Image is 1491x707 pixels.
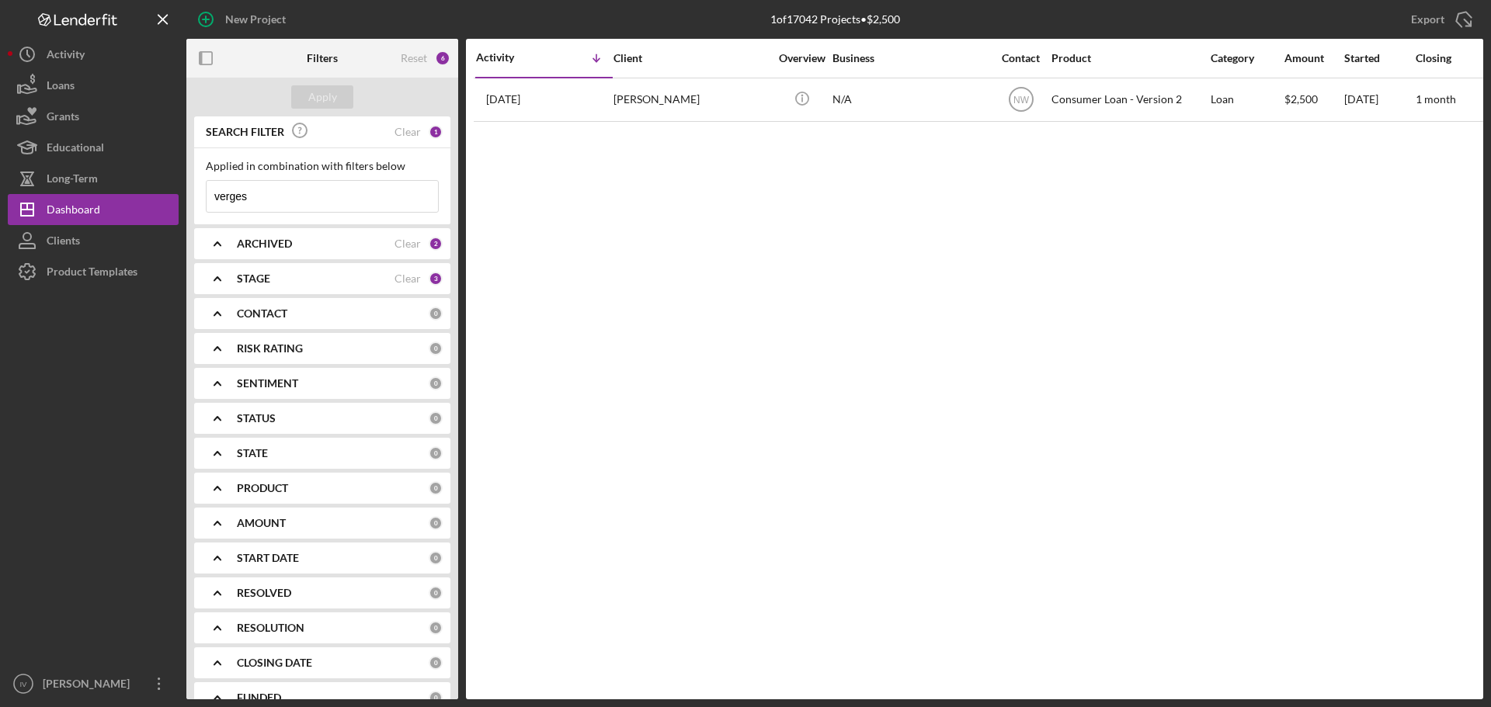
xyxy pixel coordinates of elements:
[1284,52,1343,64] div: Amount
[237,342,303,355] b: RISK RATING
[773,52,831,64] div: Overview
[8,70,179,101] button: Loans
[613,52,769,64] div: Client
[429,551,443,565] div: 0
[47,101,79,136] div: Grants
[394,237,421,250] div: Clear
[237,691,281,704] b: FUNDED
[47,39,85,74] div: Activity
[394,272,421,285] div: Clear
[401,52,427,64] div: Reset
[8,668,179,699] button: IV[PERSON_NAME]
[1395,4,1483,35] button: Export
[8,225,179,256] button: Clients
[237,237,292,250] b: ARCHIVED
[186,4,301,35] button: New Project
[1211,79,1283,120] div: Loan
[1416,92,1456,106] time: 1 month
[429,376,443,390] div: 0
[1438,639,1475,676] iframe: Intercom live chat
[1211,52,1283,64] div: Category
[8,101,179,132] button: Grants
[429,481,443,495] div: 0
[1013,95,1030,106] text: NW
[225,4,286,35] div: New Project
[992,52,1050,64] div: Contact
[307,52,338,64] b: Filters
[8,163,179,194] button: Long-Term
[770,13,900,26] div: 1 of 17042 Projects • $2,500
[429,586,443,600] div: 0
[19,680,27,688] text: IV
[394,126,421,138] div: Clear
[429,307,443,321] div: 0
[39,668,140,703] div: [PERSON_NAME]
[237,272,270,285] b: STAGE
[237,517,286,529] b: AMOUNT
[206,126,284,138] b: SEARCH FILTER
[429,621,443,635] div: 0
[429,656,443,670] div: 0
[832,52,988,64] div: Business
[237,552,299,564] b: START DATE
[1344,79,1414,120] div: [DATE]
[1344,52,1414,64] div: Started
[206,160,439,172] div: Applied in combination with filters below
[1284,79,1343,120] div: $2,500
[8,194,179,225] button: Dashboard
[1051,52,1207,64] div: Product
[486,93,520,106] time: 2025-08-15 01:31
[476,51,544,64] div: Activity
[237,412,276,425] b: STATUS
[47,132,104,167] div: Educational
[237,657,312,669] b: CLOSING DATE
[429,446,443,460] div: 0
[291,85,353,109] button: Apply
[237,447,268,459] b: STATE
[237,622,304,634] b: RESOLUTION
[47,163,98,198] div: Long-Term
[237,482,288,494] b: PRODUCT
[429,125,443,139] div: 1
[237,377,298,390] b: SENTIMENT
[8,39,179,70] button: Activity
[613,79,769,120] div: [PERSON_NAME]
[429,411,443,425] div: 0
[8,256,179,287] button: Product Templates
[429,237,443,251] div: 2
[308,85,337,109] div: Apply
[47,194,100,229] div: Dashboard
[832,79,988,120] div: N/A
[429,341,443,355] div: 0
[435,50,450,66] div: 6
[429,516,443,530] div: 0
[47,256,137,291] div: Product Templates
[8,132,179,163] button: Educational
[47,70,75,105] div: Loans
[47,225,80,260] div: Clients
[429,691,443,705] div: 0
[237,307,287,320] b: CONTACT
[1411,4,1444,35] div: Export
[1051,79,1207,120] div: Consumer Loan - Version 2
[237,587,291,599] b: RESOLVED
[429,272,443,286] div: 3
